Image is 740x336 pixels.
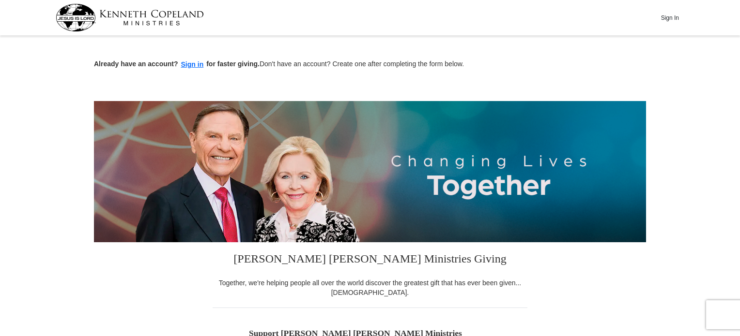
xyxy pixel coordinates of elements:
[56,4,204,31] img: kcm-header-logo.svg
[213,278,527,297] div: Together, we're helping people all over the world discover the greatest gift that has ever been g...
[213,242,527,278] h3: [PERSON_NAME] [PERSON_NAME] Ministries Giving
[655,10,684,25] button: Sign In
[94,59,646,70] p: Don't have an account? Create one after completing the form below.
[178,59,207,70] button: Sign in
[94,60,260,68] strong: Already have an account? for faster giving.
